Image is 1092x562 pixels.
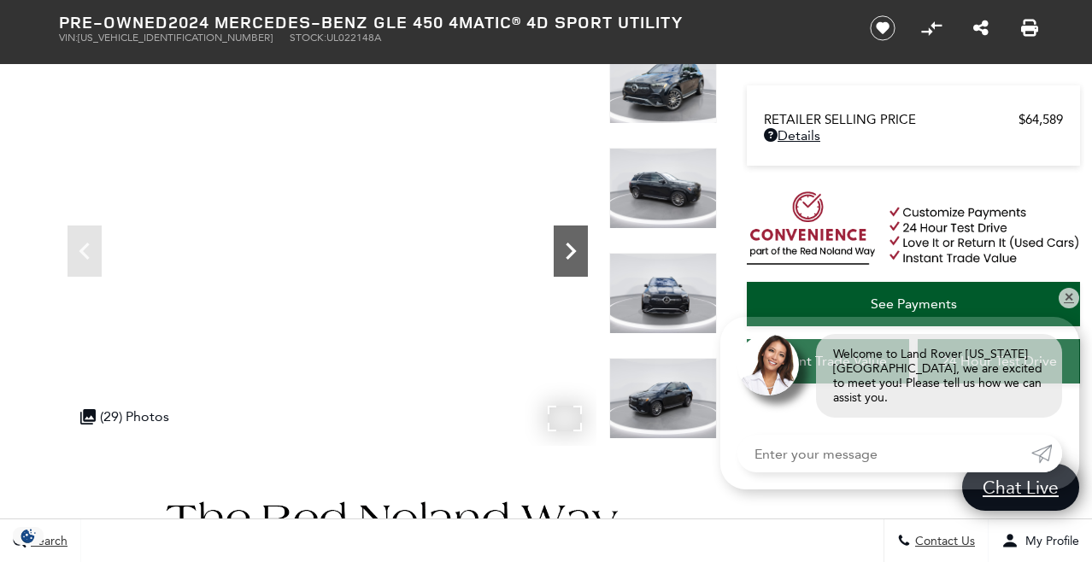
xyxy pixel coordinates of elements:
[919,15,944,41] button: Compare Vehicle
[764,112,1063,127] a: Retailer Selling Price $64,589
[326,32,381,44] span: UL022148A
[609,253,717,334] img: Used 2024 Black Mercedes-Benz GLE 450 image 3
[59,13,841,32] h1: 2024 Mercedes-Benz GLE 450 4MATIC® 4D Sport Utility
[609,43,717,124] img: Used 2024 Black Mercedes-Benz GLE 450 image 1
[72,400,178,433] div: (29) Photos
[609,148,717,229] img: Used 2024 Black Mercedes-Benz GLE 450 image 2
[554,225,588,277] div: Next
[9,527,48,545] img: Opt-Out Icon
[59,10,168,33] strong: Pre-Owned
[864,15,901,42] button: Save vehicle
[973,18,989,38] a: Share this Pre-Owned 2024 Mercedes-Benz GLE 450 4MATIC® 4D Sport Utility
[609,358,717,439] img: Used 2024 Black Mercedes-Benz GLE 450 image 4
[747,282,1080,326] a: See Payments
[1019,534,1079,548] span: My Profile
[1019,112,1063,127] span: $64,589
[764,127,1063,143] a: Details
[59,43,596,446] iframe: Interactive Walkaround/Photo gallery of the vehicle/product
[737,435,1031,472] input: Enter your message
[9,527,48,545] section: Click to Open Cookie Consent Modal
[1031,435,1062,472] a: Submit
[764,112,1019,127] span: Retailer Selling Price
[1021,18,1038,38] a: Print this Pre-Owned 2024 Mercedes-Benz GLE 450 4MATIC® 4D Sport Utility
[989,519,1092,562] button: Open user profile menu
[911,534,975,548] span: Contact Us
[59,32,78,44] span: VIN:
[816,334,1062,418] div: Welcome to Land Rover [US_STATE][GEOGRAPHIC_DATA], we are excited to meet you! Please tell us how...
[290,32,326,44] span: Stock:
[78,32,273,44] span: [US_VEHICLE_IDENTIFICATION_NUMBER]
[737,334,799,395] img: Agent profile photo
[871,296,957,312] span: See Payments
